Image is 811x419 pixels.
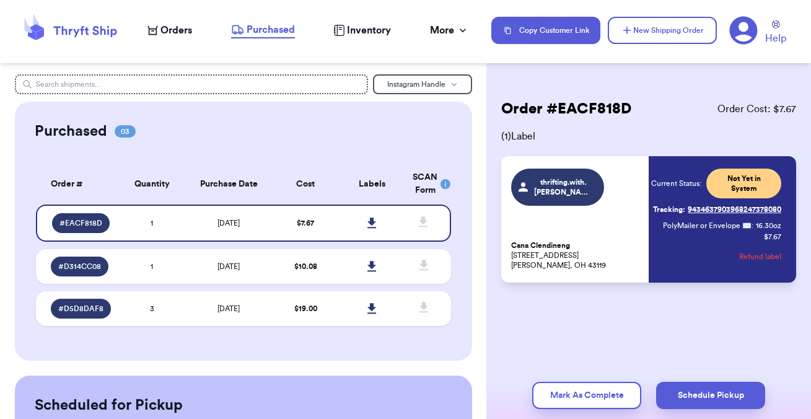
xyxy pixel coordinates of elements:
a: Inventory [333,23,391,38]
p: $ 7.67 [764,232,781,242]
h2: Scheduled for Pickup [35,395,183,415]
span: 1 [151,219,153,227]
span: [DATE] [217,263,240,270]
span: 16.30 oz [756,221,781,231]
span: Instagram Handle [387,81,445,88]
span: # D314CC08 [58,262,101,271]
th: Cost [273,164,339,205]
a: Help [765,20,786,46]
span: 1 [151,263,153,270]
span: 3 [150,305,154,312]
a: Orders [147,23,192,38]
button: Schedule Pickup [656,382,765,409]
span: Current Status: [651,179,701,188]
span: Orders [160,23,192,38]
span: [DATE] [217,305,240,312]
span: Not Yet in System [714,174,774,193]
button: Mark As Complete [532,382,641,409]
span: Cana Clendineng [511,241,570,250]
h2: Order # EACF818D [501,99,631,119]
span: [DATE] [217,219,240,227]
a: Purchased [231,22,295,38]
th: Quantity [119,164,185,205]
button: Copy Customer Link [491,17,600,44]
th: Order # [36,164,119,205]
a: Tracking:9434637903968247378080 [653,200,781,219]
span: Order Cost: $ 7.67 [717,102,796,117]
button: New Shipping Order [608,17,717,44]
span: Tracking: [653,205,685,214]
p: [STREET_ADDRESS] [PERSON_NAME], OH 43119 [511,240,641,270]
span: # D5D8DAF8 [58,304,103,314]
th: Labels [339,164,405,205]
span: # EACF818D [59,218,102,228]
h2: Purchased [35,121,107,141]
span: : [752,221,753,231]
span: Help [765,31,786,46]
span: $ 7.67 [297,219,314,227]
th: Purchase Date [185,164,273,205]
span: 03 [115,125,136,138]
button: Refund label [739,243,781,270]
span: PolyMailer or Envelope ✉️ [663,222,752,229]
span: ( 1 ) Label [501,129,796,144]
button: Instagram Handle [373,74,472,94]
span: $ 10.08 [294,263,317,270]
span: $ 19.00 [294,305,317,312]
span: thrifting.with.[PERSON_NAME] [534,177,593,197]
span: Purchased [247,22,295,37]
div: SCAN Form [413,171,436,197]
div: More [430,23,469,38]
span: Inventory [347,23,391,38]
input: Search shipments... [15,74,368,94]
